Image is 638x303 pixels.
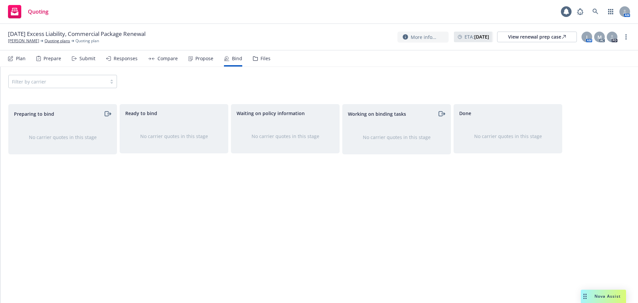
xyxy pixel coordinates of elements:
[574,5,587,18] a: Report a Bug
[604,5,617,18] a: Switch app
[44,56,61,61] div: Prepare
[28,9,49,14] span: Quoting
[114,56,138,61] div: Responses
[75,38,99,44] span: Quoting plan
[348,110,406,117] span: Working on binding tasks
[508,32,566,42] div: View renewal prep case
[397,32,449,43] button: More info...
[437,110,445,118] a: moveRight
[581,290,589,303] div: Drag to move
[597,34,602,41] span: M
[353,134,440,141] div: No carrier quotes in this stage
[237,110,305,117] span: Waiting on policy information
[497,32,577,42] a: View renewal prep case
[195,56,213,61] div: Propose
[131,133,217,140] div: No carrier quotes in this stage
[19,134,106,141] div: No carrier quotes in this stage
[45,38,70,44] a: Quoting plans
[411,34,436,41] span: More info...
[622,33,630,41] a: more
[79,56,95,61] div: Submit
[232,56,242,61] div: Bind
[465,33,489,40] span: ETA :
[474,34,489,40] strong: [DATE]
[261,56,270,61] div: Files
[459,110,471,117] span: Done
[242,133,329,140] div: No carrier quotes in this stage
[594,293,621,299] span: Nova Assist
[103,110,111,118] a: moveRight
[8,30,146,38] span: [DATE] Excess Liability, Commercial Package Renewal
[14,110,54,117] span: Preparing to bind
[5,2,51,21] a: Quoting
[589,5,602,18] a: Search
[8,38,39,44] a: [PERSON_NAME]
[581,290,626,303] button: Nova Assist
[125,110,157,117] span: Ready to bind
[158,56,178,61] div: Compare
[465,133,551,140] div: No carrier quotes in this stage
[586,34,587,41] span: J
[16,56,26,61] div: Plan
